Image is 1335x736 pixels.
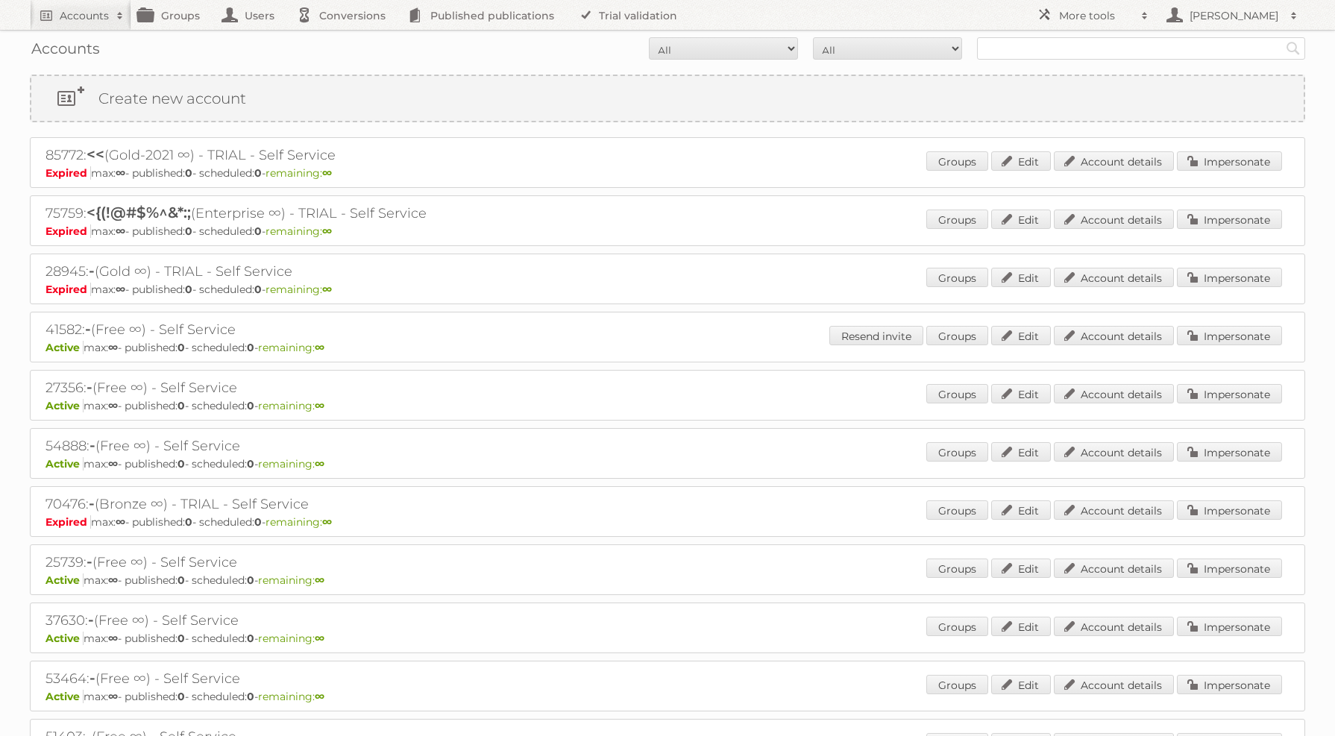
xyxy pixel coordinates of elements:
span: Active [45,690,84,703]
h2: 70476: (Bronze ∞) - TRIAL - Self Service [45,494,568,514]
strong: 0 [247,341,254,354]
strong: ∞ [108,341,118,354]
strong: 0 [178,457,185,471]
a: Impersonate [1177,151,1282,171]
strong: ∞ [322,166,332,180]
p: max: - published: - scheduled: - [45,166,1290,180]
h2: [PERSON_NAME] [1186,8,1283,23]
a: Groups [926,442,988,462]
a: Account details [1054,675,1174,694]
span: << [87,145,104,163]
span: - [85,320,91,338]
strong: 0 [178,399,185,412]
a: Impersonate [1177,500,1282,520]
h2: 28945: (Gold ∞) - TRIAL - Self Service [45,262,568,281]
strong: 0 [185,515,192,529]
strong: 0 [185,166,192,180]
a: Groups [926,617,988,636]
strong: ∞ [116,224,125,238]
a: Groups [926,500,988,520]
span: - [89,262,95,280]
span: remaining: [258,632,324,645]
a: Edit [991,384,1051,403]
span: remaining: [258,457,324,471]
a: Edit [991,442,1051,462]
a: Account details [1054,559,1174,578]
a: Groups [926,268,988,287]
p: max: - published: - scheduled: - [45,224,1290,238]
strong: ∞ [315,341,324,354]
strong: 0 [247,399,254,412]
h2: 25739: (Free ∞) - Self Service [45,553,568,572]
p: max: - published: - scheduled: - [45,283,1290,296]
span: - [89,669,95,687]
a: Impersonate [1177,326,1282,345]
strong: ∞ [315,632,324,645]
span: remaining: [258,341,324,354]
strong: ∞ [116,515,125,529]
input: Search [1282,37,1304,60]
strong: 0 [185,283,192,296]
h2: 54888: (Free ∞) - Self Service [45,436,568,456]
h2: 85772: (Gold-2021 ∞) - TRIAL - Self Service [45,145,568,165]
strong: ∞ [108,399,118,412]
span: Expired [45,224,91,238]
span: remaining: [266,515,332,529]
a: Impersonate [1177,384,1282,403]
strong: ∞ [315,573,324,587]
strong: 0 [254,166,262,180]
strong: 0 [178,573,185,587]
a: Create new account [31,76,1304,121]
p: max: - published: - scheduled: - [45,399,1290,412]
a: Impersonate [1177,268,1282,287]
a: Edit [991,559,1051,578]
span: - [87,378,92,396]
a: Groups [926,559,988,578]
strong: 0 [178,632,185,645]
p: max: - published: - scheduled: - [45,457,1290,471]
strong: ∞ [315,399,324,412]
h2: 41582: (Free ∞) - Self Service [45,320,568,339]
strong: 0 [247,457,254,471]
a: Edit [991,617,1051,636]
a: Account details [1054,268,1174,287]
a: Edit [991,500,1051,520]
h2: Accounts [60,8,109,23]
a: Impersonate [1177,617,1282,636]
strong: 0 [254,283,262,296]
span: - [89,494,95,512]
h2: More tools [1059,8,1134,23]
span: Expired [45,166,91,180]
span: remaining: [258,690,324,703]
p: max: - published: - scheduled: - [45,341,1290,354]
span: - [87,553,92,570]
h2: 75759: (Enterprise ∞) - TRIAL - Self Service [45,204,568,223]
span: remaining: [258,573,324,587]
span: <{(!@#$%^&*:; [87,204,191,221]
strong: ∞ [116,283,125,296]
h2: 27356: (Free ∞) - Self Service [45,378,568,397]
p: max: - published: - scheduled: - [45,573,1290,587]
span: remaining: [266,283,332,296]
strong: ∞ [108,573,118,587]
a: Groups [926,675,988,694]
a: Groups [926,151,988,171]
a: Account details [1054,326,1174,345]
span: Active [45,457,84,471]
span: - [89,436,95,454]
span: Active [45,399,84,412]
span: remaining: [266,166,332,180]
span: Expired [45,283,91,296]
p: max: - published: - scheduled: - [45,690,1290,703]
a: Account details [1054,617,1174,636]
a: Edit [991,675,1051,694]
a: Groups [926,384,988,403]
strong: 0 [254,515,262,529]
a: Account details [1054,442,1174,462]
strong: ∞ [116,166,125,180]
strong: ∞ [322,515,332,529]
a: Groups [926,326,988,345]
a: Account details [1054,210,1174,229]
a: Impersonate [1177,675,1282,694]
strong: 0 [247,632,254,645]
